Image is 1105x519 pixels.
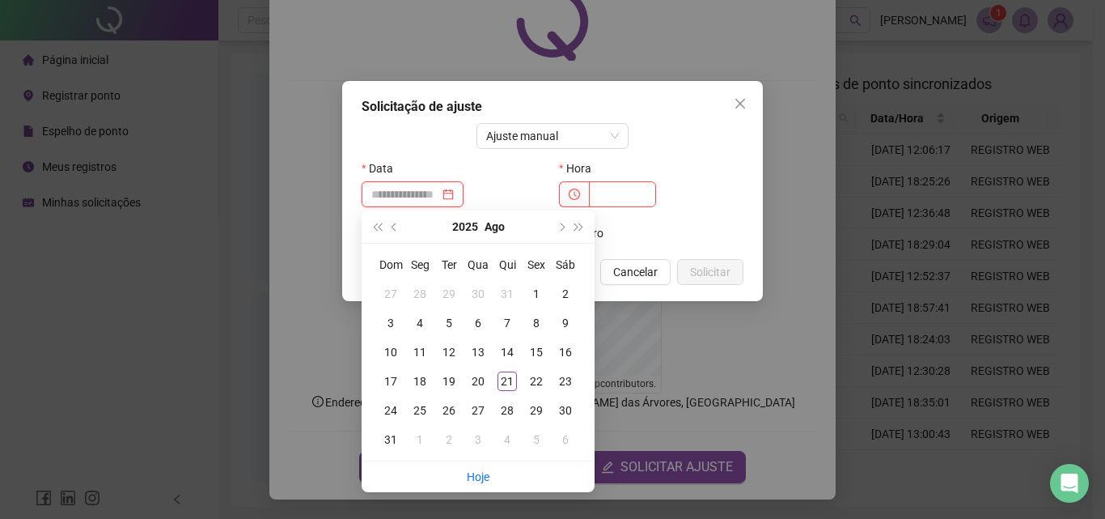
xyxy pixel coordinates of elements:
div: Open Intercom Messenger [1050,464,1089,503]
div: 5 [439,313,459,333]
div: 10 [381,342,400,362]
div: 6 [556,430,575,449]
td: 2025-08-23 [551,367,580,396]
td: 2025-08-27 [464,396,493,425]
div: 19 [439,372,459,391]
td: 2025-08-10 [376,338,405,367]
td: 2025-08-25 [405,396,434,425]
td: 2025-08-08 [522,308,551,338]
div: 17 [381,372,400,391]
td: 2025-08-24 [376,396,405,425]
label: Data [362,155,404,181]
div: 15 [527,342,546,362]
div: 31 [381,430,400,449]
span: close [734,97,747,110]
span: clock-circle [569,189,580,200]
td: 2025-07-30 [464,279,493,308]
div: 12 [439,342,459,362]
button: next-year [552,211,569,243]
td: 2025-08-06 [464,308,493,338]
div: 9 [556,313,575,333]
td: 2025-09-03 [464,425,493,454]
div: 27 [381,284,400,304]
div: 3 [468,430,488,449]
button: prev-year [386,211,404,243]
div: 28 [497,401,517,420]
div: 22 [527,372,546,391]
th: Qua [464,250,493,279]
div: 29 [439,284,459,304]
div: 18 [410,372,430,391]
div: 2 [556,284,575,304]
th: Ter [434,250,464,279]
div: 23 [556,372,575,391]
button: Solicitar [677,259,743,285]
div: 4 [497,430,517,449]
td: 2025-07-28 [405,279,434,308]
button: Cancelar [600,259,671,285]
td: 2025-08-05 [434,308,464,338]
div: 8 [527,313,546,333]
td: 2025-08-03 [376,308,405,338]
td: 2025-08-29 [522,396,551,425]
td: 2025-08-21 [493,367,522,396]
td: 2025-08-19 [434,367,464,396]
div: 6 [468,313,488,333]
div: 16 [556,342,575,362]
div: 25 [410,401,430,420]
td: 2025-09-05 [522,425,551,454]
span: Cancelar [613,263,658,281]
div: 30 [556,401,575,420]
span: Ajuste manual [486,124,620,148]
button: Close [727,91,753,117]
div: 29 [527,401,546,420]
div: 7 [497,313,517,333]
td: 2025-09-01 [405,425,434,454]
button: super-prev-year [368,211,386,243]
div: 1 [527,284,546,304]
td: 2025-08-09 [551,308,580,338]
th: Seg [405,250,434,279]
div: 27 [468,401,488,420]
td: 2025-08-20 [464,367,493,396]
td: 2025-08-04 [405,308,434,338]
td: 2025-08-12 [434,338,464,367]
div: 14 [497,342,517,362]
td: 2025-08-22 [522,367,551,396]
td: 2025-07-31 [493,279,522,308]
td: 2025-08-18 [405,367,434,396]
div: 30 [468,284,488,304]
td: 2025-08-28 [493,396,522,425]
div: 31 [497,284,517,304]
div: 1 [410,430,430,449]
div: 3 [381,313,400,333]
label: Hora [559,155,602,181]
div: 11 [410,342,430,362]
td: 2025-08-13 [464,338,493,367]
div: Solicitação de ajuste [362,97,743,117]
td: 2025-08-02 [551,279,580,308]
a: Hoje [467,470,489,483]
th: Qui [493,250,522,279]
td: 2025-09-04 [493,425,522,454]
th: Dom [376,250,405,279]
td: 2025-08-07 [493,308,522,338]
td: 2025-08-17 [376,367,405,396]
td: 2025-07-29 [434,279,464,308]
td: 2025-08-30 [551,396,580,425]
td: 2025-07-27 [376,279,405,308]
td: 2025-08-14 [493,338,522,367]
td: 2025-08-11 [405,338,434,367]
div: 5 [527,430,546,449]
td: 2025-09-02 [434,425,464,454]
div: 28 [410,284,430,304]
button: super-next-year [570,211,588,243]
div: 21 [497,372,517,391]
th: Sex [522,250,551,279]
td: 2025-08-16 [551,338,580,367]
div: 13 [468,342,488,362]
td: 2025-08-31 [376,425,405,454]
th: Sáb [551,250,580,279]
td: 2025-09-06 [551,425,580,454]
div: 24 [381,401,400,420]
